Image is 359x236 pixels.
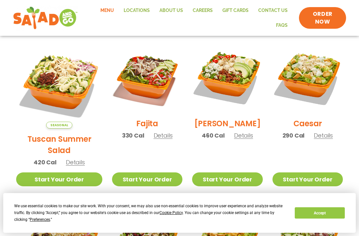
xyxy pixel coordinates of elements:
div: Cookie Consent Prompt [3,193,356,233]
img: Product photo for Fajita Salad [112,42,182,113]
a: Start Your Order [112,172,182,186]
a: GIFT CARDS [218,3,253,18]
a: Start Your Order [272,172,343,186]
img: Product photo for Tuscan Summer Salad [16,42,102,128]
span: 290 Cal [282,131,305,140]
span: ORDER NOW [305,10,340,26]
a: Start Your Order [16,172,102,186]
span: Seasonal [46,122,72,128]
a: Contact Us [253,3,292,18]
a: FAQs [271,18,292,33]
h2: [PERSON_NAME] [194,118,261,129]
a: Careers [188,3,218,18]
span: Cookie Policy [159,210,183,215]
a: Menu [96,3,119,18]
span: Details [234,131,253,139]
h2: Caesar [293,118,322,129]
span: 420 Cal [34,158,56,167]
a: ORDER NOW [299,7,346,29]
span: 460 Cal [202,131,225,140]
h2: Tuscan Summer Salad [16,133,102,156]
span: Preferences [30,217,50,222]
span: 330 Cal [122,131,144,140]
span: Details [154,131,173,139]
a: Locations [119,3,155,18]
button: Accept [295,207,344,219]
a: Start Your Order [192,172,262,186]
span: Details [314,131,333,139]
span: Details [66,158,85,166]
h2: Fajita [136,118,158,129]
nav: Menu [84,3,292,33]
div: We use essential cookies to make our site work. With your consent, we may also use non-essential ... [14,203,287,223]
img: new-SAG-logo-768×292 [13,5,78,31]
img: Product photo for Cobb Salad [192,42,262,113]
a: About Us [155,3,188,18]
img: Product photo for Caesar Salad [272,42,343,113]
